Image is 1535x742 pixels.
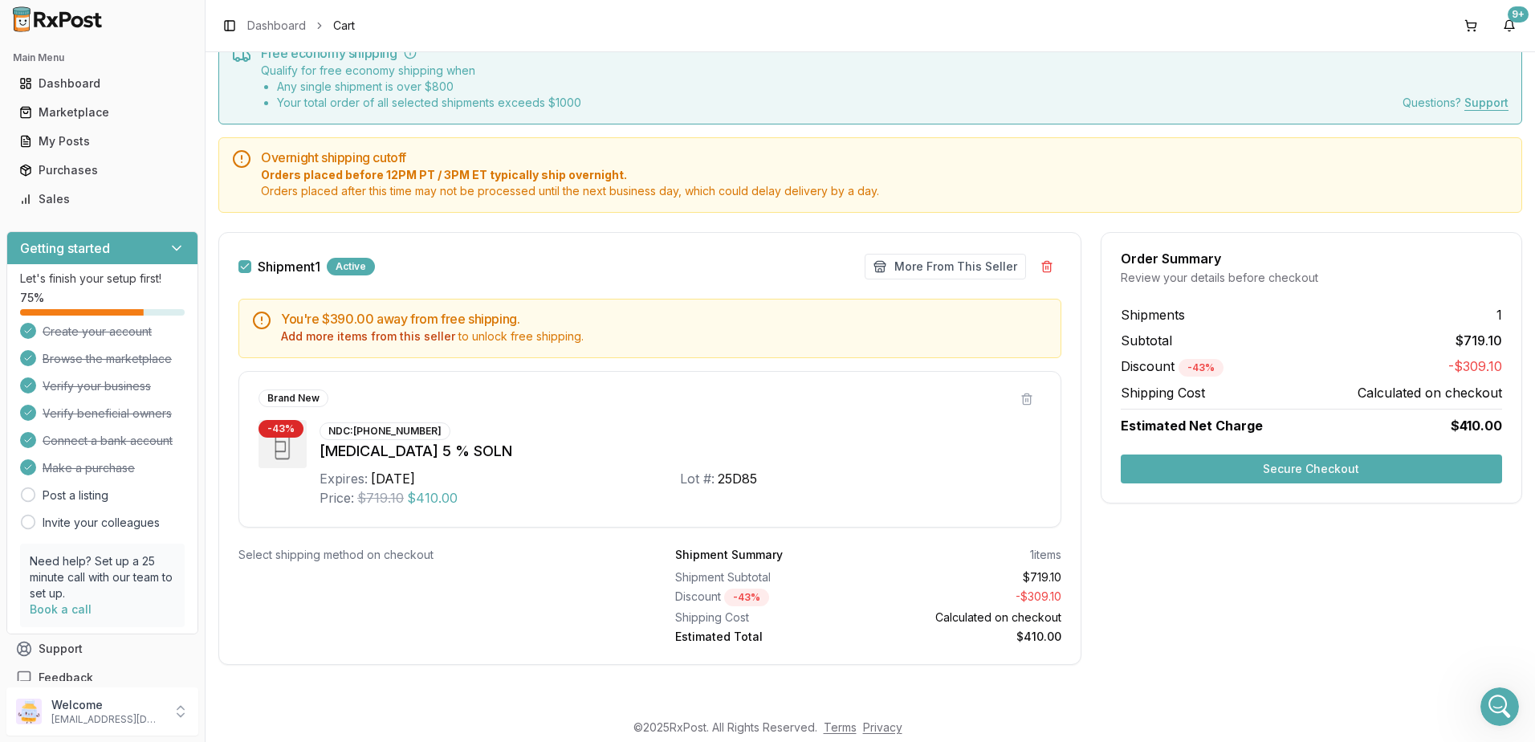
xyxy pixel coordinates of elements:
[1121,418,1263,434] span: Estimated Net Charge
[46,9,71,35] img: Profile image for Manuel
[281,312,1048,325] h5: You're $390.00 away from free shipping.
[239,59,295,75] div: ok thankd
[6,6,109,32] img: RxPost Logo
[724,589,769,606] div: - 43 %
[675,629,861,645] div: Estimated Total
[261,47,1509,59] h5: Free economy shipping
[13,145,308,181] div: LUIS says…
[202,145,308,180] div: ok no problem
[251,6,282,37] button: Home
[371,469,415,488] div: [DATE]
[1121,383,1205,402] span: Shipping Cost
[1121,305,1185,324] span: Shipments
[1030,547,1061,563] div: 1 items
[13,414,157,449] div: $410 is the cheapest
[30,553,175,601] p: Need help? Set up a 25 minute call with our team to set up.
[13,414,308,462] div: Manuel says…
[1403,95,1509,111] div: Questions?
[261,63,581,111] div: Qualify for free economy shipping when
[281,328,455,344] button: Add more items from this seller
[202,292,308,328] div: ok no problem
[43,433,173,449] span: Connect a bank account
[1179,359,1224,377] div: - 43 %
[108,329,308,365] div: Do you have [MEDICAL_DATA]?
[258,260,320,273] label: Shipment 1
[26,238,250,270] div: No [MEDICAL_DATA] available at the moment
[51,697,163,713] p: Welcome
[25,526,38,539] button: Upload attachment
[1121,270,1502,286] div: Review your details before checkout
[1480,687,1519,726] iframe: Intercom live chat
[1508,6,1529,22] div: 9+
[20,290,44,306] span: 75 %
[259,420,307,468] img: Xiidra 5 % SOLN
[281,328,1048,344] div: to unlock free shipping.
[39,670,93,686] span: Feedback
[357,488,404,508] span: $719.10
[43,351,172,367] span: Browse the marketplace
[30,602,92,616] a: Book a call
[863,720,902,734] a: Privacy
[6,663,198,692] button: Feedback
[214,302,295,318] div: ok no problem
[277,79,581,95] li: Any single shipment is over $ 800
[6,71,198,96] button: Dashboard
[6,186,198,212] button: Sales
[13,181,308,229] div: LUIS says…
[231,462,308,497] div: I'll take it
[275,520,301,545] button: Send a message…
[1496,305,1502,324] span: 1
[19,191,185,207] div: Sales
[51,713,163,726] p: [EMAIL_ADDRESS][DOMAIN_NAME]
[13,51,192,64] h2: Main Menu
[13,127,192,156] a: My Posts
[226,49,308,84] div: ok thankd
[261,167,1509,183] span: Orders placed before 12PM PT / 3PM ET typically ship overnight.
[20,238,110,258] h3: Getting started
[718,469,757,488] div: 25D85
[6,128,198,154] button: My Posts
[1496,13,1522,39] button: 9+
[43,406,172,422] span: Verify beneficial owners
[261,151,1509,164] h5: Overnight shipping cutoff
[320,440,1041,463] div: [MEDICAL_DATA] 5 % SOLN
[6,634,198,663] button: Support
[1121,455,1502,483] button: Secure Checkout
[675,569,861,585] div: Shipment Subtotal
[1358,383,1502,402] span: Calculated on checkout
[16,699,42,724] img: User avatar
[13,96,308,145] div: Manuel says…
[43,460,135,476] span: Make a purchase
[675,609,861,626] div: Shipping Cost
[19,133,185,149] div: My Posts
[19,75,185,92] div: Dashboard
[680,469,715,488] div: Lot #:
[247,18,355,34] nav: breadcrumb
[865,254,1026,279] button: More From This Seller
[13,96,166,132] div: Sorry couldn't find one
[78,8,182,20] h1: [PERSON_NAME]
[13,329,308,377] div: LUIS says…
[121,339,295,355] div: Do you have [MEDICAL_DATA]?
[247,18,306,34] a: Dashboard
[13,377,219,412] div: Yes let me check cheapest price
[238,547,624,563] div: Select shipping method on checkout
[10,6,41,37] button: go back
[14,492,307,520] textarea: Message…
[43,378,151,394] span: Verify your business
[675,589,861,606] div: Discount
[19,104,185,120] div: Marketplace
[13,377,308,414] div: Manuel says…
[1451,416,1502,435] span: $410.00
[320,488,354,508] div: Price:
[13,98,192,127] a: Marketplace
[13,292,308,329] div: LUIS says…
[1456,331,1502,350] span: $719.10
[43,515,160,531] a: Invite your colleagues
[214,154,295,170] div: ok no problem
[26,386,206,402] div: Yes let me check cheapest price
[51,526,63,539] button: Emoji picker
[13,462,308,499] div: LUIS says…
[1448,357,1502,377] span: -$309.10
[26,106,153,122] div: Sorry couldn't find one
